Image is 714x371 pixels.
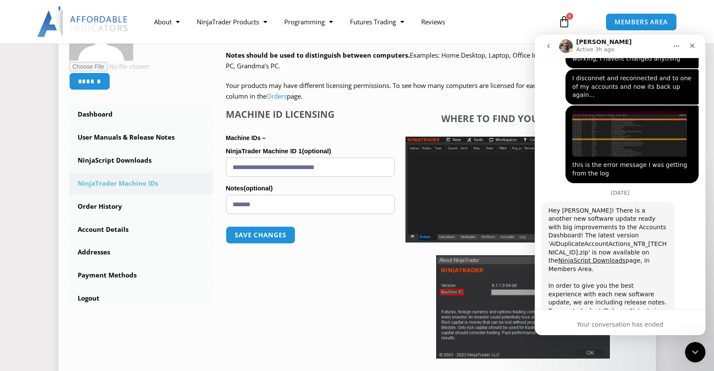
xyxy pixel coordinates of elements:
[436,255,610,359] img: Screenshot 2025-01-17 114931 | Affordable Indicators – NinjaTrader
[302,147,331,155] span: (optional)
[405,113,640,124] h4: Where to find your Machine ID
[146,12,188,32] a: About
[188,12,276,32] a: NinjaTrader Products
[69,103,213,310] nav: Account pages
[226,182,395,195] label: Notes
[69,103,213,126] a: Dashboard
[69,241,213,263] a: Addresses
[69,264,213,286] a: Payment Methods
[226,81,634,101] span: Your products may have different licensing permissions. To see how many computers are licensed fo...
[615,19,668,25] span: MEMBERS AREA
[266,92,287,100] a: Orders
[69,196,213,218] a: Order History
[244,184,273,192] span: (optional)
[69,126,213,149] a: User Manuals & Release Notes
[226,226,295,244] button: Save changes
[535,35,705,335] iframe: Intercom live chat
[226,108,395,120] h4: Machine ID Licensing
[226,51,410,59] strong: Notes should be used to distinguish between computers.
[685,342,705,362] iframe: Intercom live chat
[146,12,548,32] nav: Menu
[405,137,640,242] img: Screenshot 2025-01-17 1155544 | Affordable Indicators – NinjaTrader
[545,9,583,34] a: 0
[69,287,213,310] a: Logout
[69,149,213,172] a: NinjaScript Downloads
[69,219,213,241] a: Account Details
[413,12,454,32] a: Reviews
[276,12,341,32] a: Programming
[23,222,91,229] a: NinjaScript Downloads
[566,13,573,20] span: 0
[226,134,265,141] strong: Machine IDs –
[37,6,129,37] img: LogoAI | Affordable Indicators – NinjaTrader
[69,172,213,195] a: NinjaTrader Machine IDs
[606,13,677,31] a: MEMBERS AREA
[226,51,635,70] span: Examples: Home Desktop, Laptop, Office In [GEOGRAPHIC_DATA], Basement PC, Grandma’s PC.
[341,12,413,32] a: Futures Trading
[226,145,395,158] label: NinjaTrader Machine ID 1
